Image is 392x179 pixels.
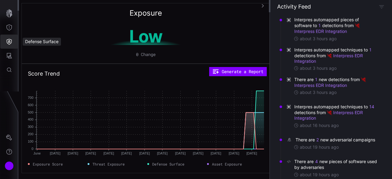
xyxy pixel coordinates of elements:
[300,65,337,71] time: about 3 hours ago
[85,151,96,155] text: [DATE]
[294,110,364,121] a: Interpress EDR Integration
[32,147,33,151] text: 0
[88,28,203,45] h1: Low
[50,151,61,155] text: [DATE]
[294,104,379,121] span: Interpres automapped techniques to detections from
[315,158,318,165] button: 4
[277,3,311,10] h4: Activity Feed
[209,67,267,76] button: Generate a Report
[68,151,78,155] text: [DATE]
[327,110,332,115] img: CrowdStrike Falcon
[193,151,204,155] text: [DATE]
[211,151,221,155] text: [DATE]
[355,24,360,28] img: CrowdStrike Falcon
[33,151,41,155] text: June
[121,151,132,155] text: [DATE]
[139,151,150,155] text: [DATE]
[130,9,162,17] h2: Exposure
[157,151,168,155] text: [DATE]
[28,132,33,136] text: 200
[152,161,184,167] span: Defense Surface
[175,151,186,155] text: [DATE]
[369,104,375,110] button: 14
[296,137,376,143] div: There are new adversarial campaigns
[28,110,33,114] text: 500
[28,103,33,107] text: 600
[28,117,33,121] text: 400
[28,70,60,77] h2: Score Trend
[294,17,379,34] span: Interpres automapped pieces of software to detections from
[318,23,321,29] button: 1
[300,90,337,95] time: about 3 hours ago
[294,158,379,170] div: There are new pieces of software used by adversaries
[92,161,125,167] span: Threat Exposure
[300,172,339,177] time: about 19 hours ago
[294,76,379,88] span: There are new detections from
[294,53,364,64] a: Interpress EDR Integration
[247,151,257,155] text: [DATE]
[23,38,61,46] div: Defense Surface
[327,54,332,58] img: CrowdStrike Falcon
[316,137,319,143] button: 2
[104,151,114,155] text: [DATE]
[300,144,339,150] time: about 19 hours ago
[229,151,239,155] text: [DATE]
[294,47,379,64] span: Interpres automapped techniques to detections from
[300,123,339,128] time: about 16 hours ago
[369,47,372,53] button: 1
[212,161,242,167] span: Asset Exposure
[361,77,366,82] img: CrowdStrike Falcon
[300,36,337,41] time: about 3 hours ago
[28,96,33,99] text: 700
[28,125,33,129] text: 300
[28,140,33,143] text: 100
[33,161,63,167] span: Exposure Score
[315,76,318,83] button: 1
